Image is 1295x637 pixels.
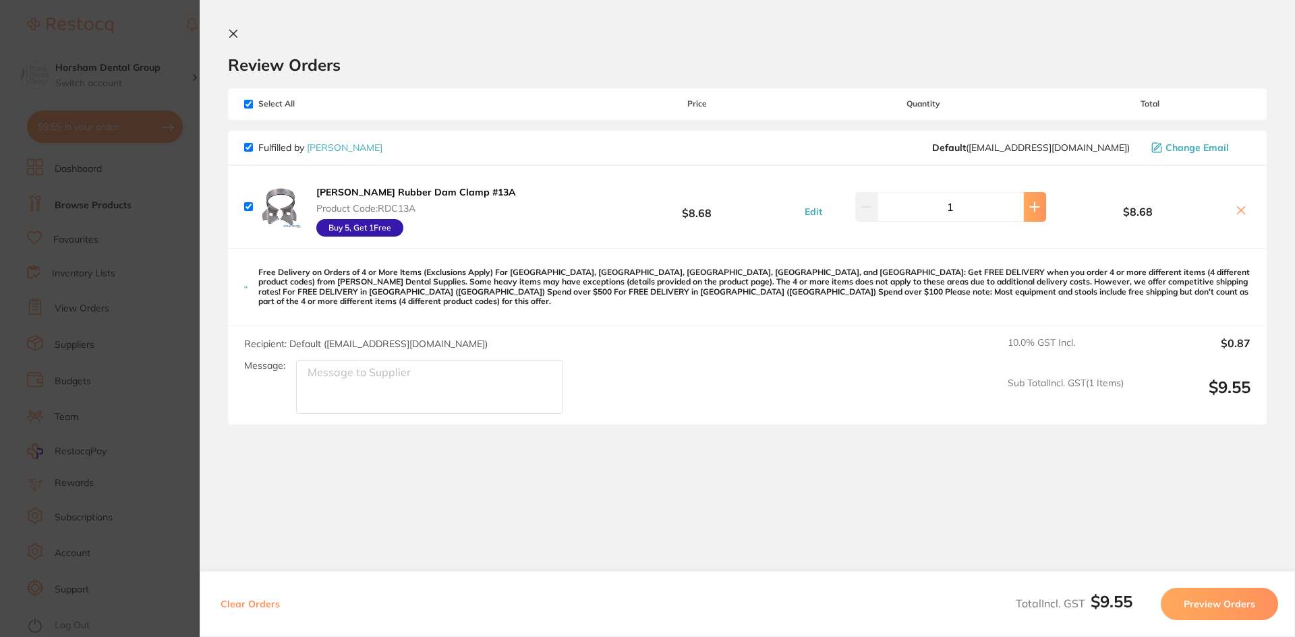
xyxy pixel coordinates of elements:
[1008,377,1124,415] span: Sub Total Incl. GST ( 1 Items)
[307,142,382,154] a: [PERSON_NAME]
[932,142,966,154] b: Default
[1134,377,1250,415] output: $9.55
[1165,142,1229,153] span: Change Email
[244,338,488,350] span: Recipient: Default ( [EMAIL_ADDRESS][DOMAIN_NAME] )
[1134,337,1250,367] output: $0.87
[1049,206,1226,218] b: $8.68
[596,99,797,109] span: Price
[244,360,285,371] label: Message:
[217,588,284,620] button: Clear Orders
[1147,142,1250,154] button: Change Email
[798,99,1049,109] span: Quantity
[316,219,403,237] div: Buy 5, Get 1 Free
[932,142,1130,153] span: save@adamdental.com.au
[312,186,520,237] button: [PERSON_NAME] Rubber Dam Clamp #13A Product Code:RDC13A Buy 5, Get 1Free
[1016,597,1132,610] span: Total Incl. GST
[244,99,379,109] span: Select All
[258,185,301,229] img: bTR1dDN3eA
[801,206,826,218] button: Edit
[1049,99,1250,109] span: Total
[258,268,1250,307] p: Free Delivery on Orders of 4 or More Items (Exclusions Apply) For [GEOGRAPHIC_DATA], [GEOGRAPHIC_...
[1008,337,1124,367] span: 10.0 % GST Incl.
[1161,588,1278,620] button: Preview Orders
[596,194,797,219] b: $8.68
[316,186,516,198] b: [PERSON_NAME] Rubber Dam Clamp #13A
[316,203,516,214] span: Product Code: RDC13A
[1091,591,1132,611] b: $9.55
[258,142,382,153] p: Fulfilled by
[228,55,1267,75] h2: Review Orders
